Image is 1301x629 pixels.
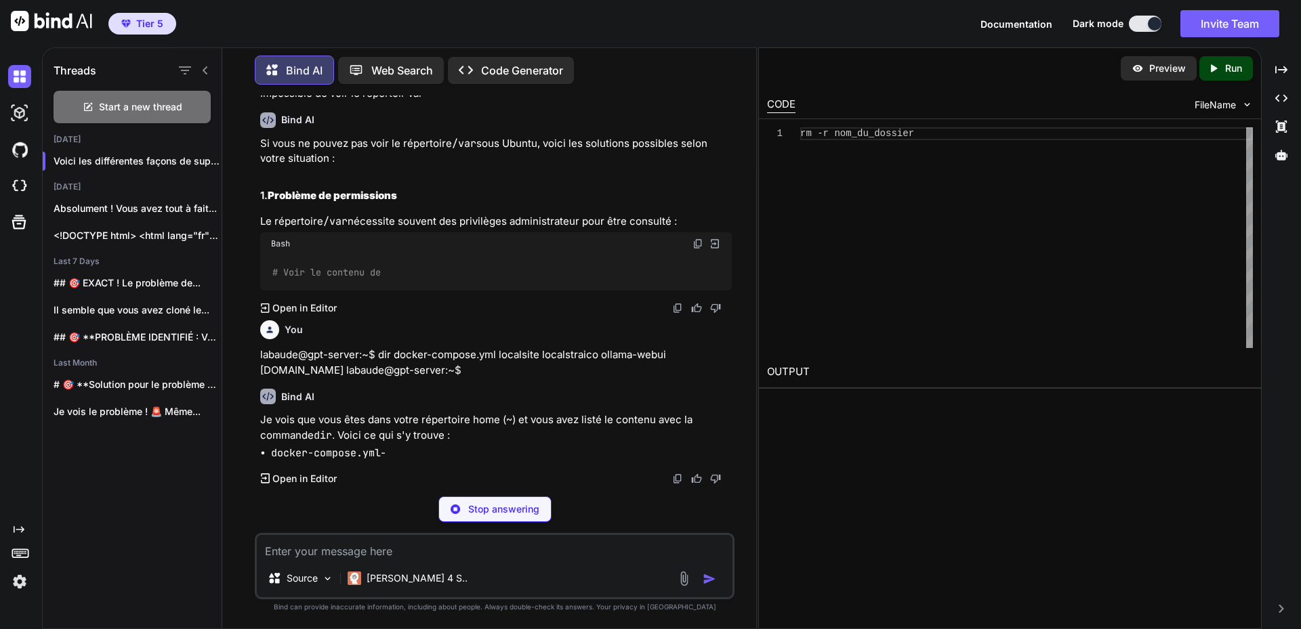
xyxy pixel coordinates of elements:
img: chevron down [1241,99,1253,110]
h2: Last 7 Days [43,256,222,267]
p: Open in Editor [272,472,337,485]
button: Invite Team [1180,10,1279,37]
img: premium [121,20,131,28]
p: Je vois que vous êtes dans votre répertoire home ( ) et vous avez listé le contenu avec la comman... [260,412,732,443]
p: Si vous ne pouvez pas voir le répertoire sous Ubuntu, voici les solutions possibles selon votre s... [260,136,732,167]
img: cloudideIcon [8,175,31,198]
img: copy [693,238,703,249]
img: preview [1132,62,1144,74]
span: Documentation [980,18,1052,30]
p: Absolument ! Vous avez tout à fait... [54,202,222,215]
p: Open in Editor [272,301,337,315]
span: Tier 5 [136,17,163,30]
strong: Problème de permissions [268,189,397,202]
img: darkChat [8,65,31,88]
p: Code Generator [481,62,563,79]
h2: OUTPUT [759,356,1261,388]
code: ~ [506,413,512,427]
img: githubDark [8,138,31,161]
p: Stop answering [468,502,539,516]
h2: Last Month [43,357,222,368]
p: [PERSON_NAME] 4 S.. [367,571,468,585]
p: Source [287,571,318,585]
h2: [DATE] [43,134,222,145]
span: Dark mode [1073,17,1123,30]
img: copy [672,473,683,484]
p: ## 🎯 **PROBLÈME IDENTIFIÉ : VALIDATION DE... [54,330,222,344]
h2: [DATE] [43,181,222,192]
img: darkAi-studio [8,102,31,125]
h6: Bind AI [281,390,314,404]
p: Il semble que vous avez cloné le... [54,303,222,317]
span: rm -r nom_du_dossier [800,128,914,139]
img: icon [703,572,716,586]
button: premiumTier 5 [108,13,176,35]
img: Bind AI [11,11,92,31]
img: Pick Models [322,573,333,584]
p: Le répertoire nécessite souvent des privilèges administrateur pour être consulté : [260,214,732,230]
span: # Voir le contenu de [272,267,381,279]
span: Bash [271,238,290,249]
span: FileName [1195,98,1236,112]
img: like [691,473,702,484]
img: dislike [710,473,721,484]
h6: You [285,323,303,337]
code: /var [452,137,476,150]
code: dir [314,429,332,442]
p: Bind AI [286,62,323,79]
p: Je vois le problème ! 🚨 Même... [54,405,222,418]
div: 1 [767,127,783,140]
p: labaude@gpt-server:~$ dir docker-compose.yml localsite localstraico ollama-webui [DOMAIN_NAME] la... [260,347,732,378]
h2: 1. [260,188,732,204]
li: - [271,446,732,461]
img: dislike [710,303,721,313]
p: Run [1225,62,1242,75]
img: like [691,303,702,313]
h6: Bind AI [281,113,314,127]
p: # 🎯 **Solution pour le problème d'encodage... [54,378,222,391]
code: docker-compose.yml [271,446,381,460]
div: CODE [767,97,796,113]
img: settings [8,570,31,593]
img: attachment [676,571,692,586]
p: Preview [1149,62,1186,75]
p: Bind can provide inaccurate information, including about people. Always double-check its answers.... [255,602,735,612]
img: Claude 4 Sonnet [348,571,361,585]
img: Open in Browser [709,238,721,250]
code: /var [323,215,348,228]
p: Voici les différentes façons de supprime... [54,154,222,168]
p: <!DOCTYPE html> <html lang="fr"> <head> <meta charset="UTF-8">... [54,229,222,242]
span: Start a new thread [99,100,182,114]
button: Documentation [980,17,1052,31]
img: copy [672,303,683,313]
h1: Threads [54,62,96,79]
p: Web Search [371,62,433,79]
p: ## 🎯 EXACT ! Le problème de... [54,276,222,290]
